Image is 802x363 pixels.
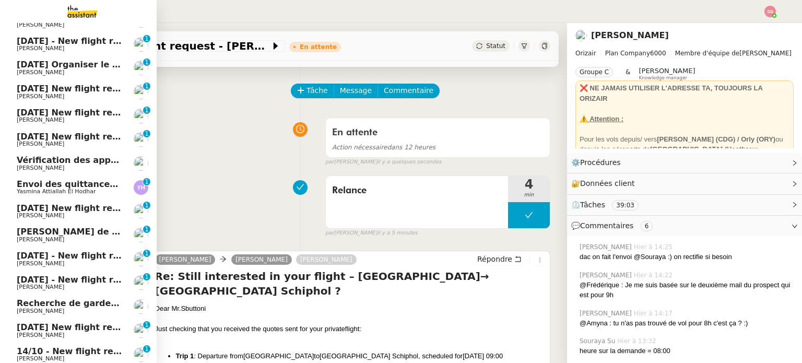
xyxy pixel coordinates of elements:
[143,178,150,185] nz-badge-sup: 1
[17,93,64,100] span: [PERSON_NAME]
[567,195,802,215] div: ⏲️Tâches 39:03
[134,85,148,99] img: users%2FC9SBsJ0duuaSgpQFj5LgoEX8n0o2%2Favatar%2Fec9d51b8-9413-4189-adfb-7be4d8c96a3c
[145,321,149,331] p: 1
[145,226,149,235] p: 1
[296,255,357,264] a: [PERSON_NAME]
[605,50,650,57] span: Plan Company
[17,60,312,69] span: [DATE] Organiser le vol pour [PERSON_NAME] [PERSON_NAME]
[17,116,64,123] span: [PERSON_NAME]
[145,273,149,283] p: 1
[617,336,658,346] span: Hier à 13:32
[486,42,505,50] span: Statut
[17,212,64,219] span: [PERSON_NAME]
[17,298,298,308] span: Recherche de garde meuble autour de [GEOGRAPHIC_DATA]
[580,84,762,102] strong: ❌ NE JAMAIS UTILISER L'ADRESSE TA, TOUJOURS LA ORIZAIR
[650,50,666,57] span: 6000
[332,128,378,137] span: En attente
[575,30,587,41] img: users%2FC9SBsJ0duuaSgpQFj5LgoEX8n0o2%2Favatar%2Fec9d51b8-9413-4189-adfb-7be4d8c96a3c
[17,308,64,314] span: [PERSON_NAME]
[634,242,675,252] span: Hier à 14:25
[17,203,226,213] span: [DATE] New flight request - [PERSON_NAME]
[580,242,634,252] span: [PERSON_NAME]
[567,153,802,173] div: ⚙️Procédures
[155,269,546,298] h4: Re: Still interested in your flight – [GEOGRAPHIC_DATA]→ [GEOGRAPHIC_DATA] Schiphol ?
[378,84,440,98] button: Commentaire
[17,21,64,28] span: [PERSON_NAME]
[134,252,148,266] img: users%2FC9SBsJ0duuaSgpQFj5LgoEX8n0o2%2Favatar%2Fec9d51b8-9413-4189-adfb-7be4d8c96a3c
[575,48,794,58] span: [PERSON_NAME]
[17,179,251,189] span: Envoi des quittances mensuelles - 5 octobre 2025
[17,140,64,147] span: [PERSON_NAME]
[378,229,418,238] span: il y a 5 minutes
[463,352,503,360] span: [DATE] 09:00
[580,201,605,209] span: Tâches
[320,352,418,360] span: [GEOGRAPHIC_DATA] Schiphol
[580,309,634,318] span: [PERSON_NAME]
[306,85,328,97] span: Tâche
[334,84,378,98] button: Message
[143,107,150,114] nz-badge-sup: 1
[378,158,442,167] span: il y a quelques secondes
[17,346,174,356] span: 14/10 - New flight request - A Faz
[134,275,148,290] img: users%2FC9SBsJ0duuaSgpQFj5LgoEX8n0o2%2Favatar%2Fec9d51b8-9413-4189-adfb-7be4d8c96a3c
[332,144,387,151] span: Action nécessaire
[332,183,502,198] span: Relance
[17,284,64,290] span: [PERSON_NAME]
[181,305,206,312] span: Sbuttoni
[155,325,345,333] span: Just checking that you received the quotes sent for your private
[176,352,194,360] strong: Trip 1
[571,201,647,209] span: ⏲️
[580,221,633,230] span: Commentaires
[143,345,150,353] nz-badge-sup: 1
[145,250,149,259] p: 1
[17,108,226,118] span: [DATE] New flight request - [PERSON_NAME]
[17,355,64,362] span: [PERSON_NAME]
[54,41,270,51] span: [DATE] - New flight request - [PERSON_NAME]
[508,178,550,191] span: 4
[17,251,232,261] span: [DATE] - New flight request - [PERSON_NAME]
[17,84,226,93] span: [DATE] New flight request - [PERSON_NAME]
[17,322,226,332] span: [DATE] New flight request - [PERSON_NAME]
[243,352,314,360] span: [GEOGRAPHIC_DATA]
[567,216,802,236] div: 💬Commentaires 6
[634,271,675,280] span: Hier à 14:22
[143,58,150,66] nz-badge-sup: 1
[764,6,776,17] img: svg
[17,165,64,171] span: [PERSON_NAME]
[332,144,435,151] span: dans 12 heures
[571,157,626,169] span: ⚙️
[17,188,96,195] span: Yasmina Attiallah El Hodhar
[571,221,657,230] span: 💬
[580,115,623,123] u: ⚠️ Attention :
[155,255,216,264] a: [PERSON_NAME]
[143,273,150,280] nz-badge-sup: 1
[134,156,148,171] img: users%2FW4OQjB9BRtYK2an7yusO0WsYLsD3%2Favatar%2F28027066-518b-424c-8476-65f2e549ac29
[134,228,148,242] img: users%2FW4OQjB9BRtYK2an7yusO0WsYLsD3%2Favatar%2F28027066-518b-424c-8476-65f2e549ac29
[143,83,150,90] nz-badge-sup: 1
[17,132,226,142] span: [DATE] New flight request - [PERSON_NAME]
[231,255,292,264] a: [PERSON_NAME]
[639,75,687,81] span: Knowledge manager
[134,61,148,75] img: users%2FC9SBsJ0duuaSgpQFj5LgoEX8n0o2%2Favatar%2Fec9d51b8-9413-4189-adfb-7be4d8c96a3c
[580,145,759,173] strong: [GEOGRAPHIC_DATA] (Heathrow, [GEOGRAPHIC_DATA], [GEOGRAPHIC_DATA], [GEOGRAPHIC_DATA])
[145,83,149,92] p: 1
[580,318,794,329] div: @Amyna : tu n'as pas trouvé de vol pour 8h c'est ça ? :)
[134,204,148,218] img: users%2FC9SBsJ0duuaSgpQFj5LgoEX8n0o2%2Favatar%2Fec9d51b8-9413-4189-adfb-7be4d8c96a3c
[634,309,675,318] span: Hier à 14:17
[300,44,337,50] div: En attente
[145,107,149,116] p: 1
[340,85,372,97] span: Message
[580,252,794,262] div: dac on fait l'envoi @Souraya :) on rectifie si besoin
[134,109,148,123] img: users%2FC9SBsJ0duuaSgpQFj5LgoEX8n0o2%2Favatar%2Fec9d51b8-9413-4189-adfb-7be4d8c96a3c
[145,178,149,188] p: 1
[575,50,596,57] span: Orizair
[134,37,148,52] img: users%2FC9SBsJ0duuaSgpQFj5LgoEX8n0o2%2Favatar%2Fec9d51b8-9413-4189-adfb-7be4d8c96a3c
[580,134,789,185] div: Pour les vols depuis/ vers ou depuis les aéroports de pensez à regarder les prix depuis
[641,221,653,231] nz-tag: 6
[17,236,64,243] span: [PERSON_NAME]
[325,158,334,167] span: par
[580,280,794,300] div: @Frédérique : Je me suis basée sur le deuxième mail du prospect qui est pour 9h
[575,67,613,77] nz-tag: Groupe C
[580,179,635,188] span: Données client
[17,36,232,46] span: [DATE] - New flight request - [PERSON_NAME]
